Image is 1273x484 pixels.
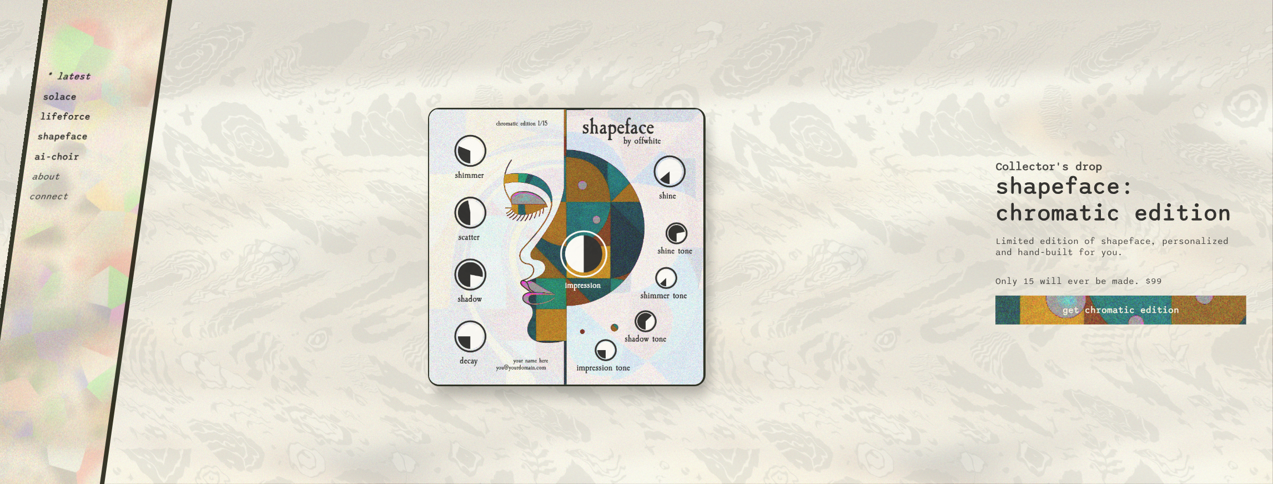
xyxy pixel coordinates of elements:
button: lifeforce [39,111,91,122]
p: Limited edition of shapeface, personalized and hand-built for you. [995,236,1246,258]
button: solace [42,91,77,102]
h3: Collector's drop [995,160,1102,173]
button: connect [28,191,69,202]
a: get chromatic edition [995,296,1246,325]
button: shapeface [37,131,88,142]
p: Only 15 will ever be made. $99 [995,276,1162,287]
button: * latest [45,71,91,82]
button: about [31,171,61,182]
h2: shapeface: chromatic edition [995,173,1246,227]
img: shapeface collectors [428,108,706,386]
button: ai-choir [34,151,80,162]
